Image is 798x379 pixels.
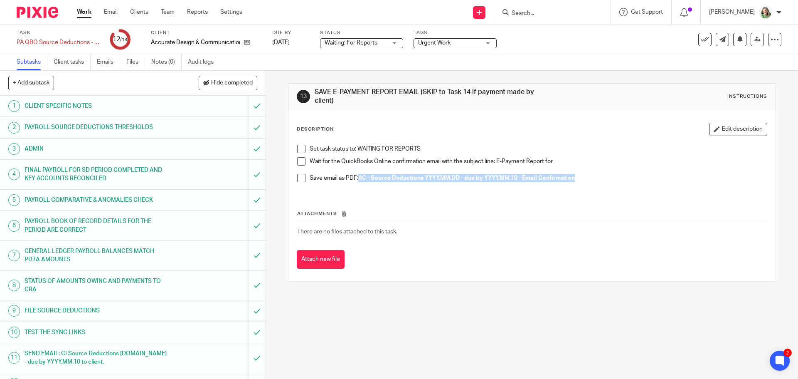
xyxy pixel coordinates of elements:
div: 13 [297,90,310,103]
a: Notes (0) [151,54,182,70]
input: Search [511,10,586,17]
h1: FILE SOURCE DEDUCTIONS [25,305,168,317]
h1: STATUS OF AMOUNTS OWING AND PAYMENTS TO CRA [25,275,168,296]
button: Hide completed [199,76,257,90]
p: Wait for the QuickBooks Online confirmation email with the subject line: E-Payment Report for [310,157,766,166]
span: There are no files attached to this task. [297,229,397,235]
h1: SEND EMAIL: CI Source Deductions [DOMAIN_NAME] - due by YYYY.MM.10 to client. [25,347,168,369]
label: Task [17,30,100,36]
h1: SAVE E-PAYMENT REPORT EMAIL (SKIP to Task 14 if payment made by client) [315,88,550,106]
h1: ADMIN [25,143,168,155]
div: 2 [8,122,20,134]
button: Attach new file [297,250,345,269]
h1: PAYROLL SOURCE DEDUCTIONS THRESHOLDS [25,121,168,134]
h1: PAYROLL BOOK OF RECORD DETAILS FOR THE PERIOD ARE CORRECT [25,215,168,236]
a: Client tasks [54,54,91,70]
label: Due by [272,30,310,36]
h1: PAYROLL COMPARATIVE & ANOMALIES CHECK [25,194,168,206]
label: Client [151,30,262,36]
span: [DATE] [272,40,290,45]
div: 9 [8,305,20,317]
a: Team [161,8,175,16]
div: 10 [8,327,20,338]
div: Instructions [727,93,767,100]
a: Email [104,8,118,16]
div: 7 [8,250,20,261]
a: Subtasks [17,54,47,70]
p: Accurate Design & Communication Inc [151,38,240,47]
div: 3 [8,143,20,155]
h1: CLIENT SPECIFIC NOTES [25,100,168,112]
a: Emails [97,54,120,70]
span: Hide completed [211,80,253,87]
button: Edit description [709,123,767,136]
div: 6 [8,220,20,232]
span: Attachments [297,211,337,216]
span: Get Support [631,9,663,15]
span: Urgent Work [418,40,451,46]
label: Tags [414,30,497,36]
p: Save email as PDF: [310,174,766,182]
a: Work [77,8,91,16]
a: Reports [187,8,208,16]
h1: GENERAL LEDGER PAYROLL BALANCES MATCH PD7A AMOUNTS [25,245,168,266]
div: 5 [8,194,20,206]
button: + Add subtask [8,76,54,90]
div: PA QBO Source Deductions - Semi-Monthly 25th - Confirm & PD7A Preparation Checklist [17,38,100,47]
img: KC%20Photo.jpg [759,6,772,19]
p: Description [297,126,334,133]
h1: FINAL PAYROLL FOR SD PERIOD COMPLETED AND KEY ACCOUNTS RECONCILED [25,164,168,185]
div: 8 [8,280,20,291]
a: Audit logs [188,54,220,70]
div: 2 [783,349,792,357]
div: 1 [8,100,20,112]
img: Pixie [17,7,58,18]
p: [PERSON_NAME] [709,8,755,16]
div: 11 [8,352,20,364]
div: 12 [113,35,128,44]
small: /14 [120,37,128,42]
strong: AC - Source Deductions YYYY.MM.DD - due by YYYY.MM.10 [358,175,517,181]
a: Settings [220,8,242,16]
strong: - Email Confirmation [519,175,575,181]
label: Status [320,30,403,36]
a: Clients [130,8,148,16]
span: Waiting: For Reports [325,40,377,46]
div: 4 [8,168,20,180]
h1: TEST THE SYNC LINKS [25,326,168,339]
a: Files [126,54,145,70]
p: Set task status to: WAITING FOR REPORTS [310,145,766,153]
div: PA QBO Source Deductions - Semi-Monthly 25th - Confirm &amp; PD7A Preparation Checklist [17,38,100,47]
